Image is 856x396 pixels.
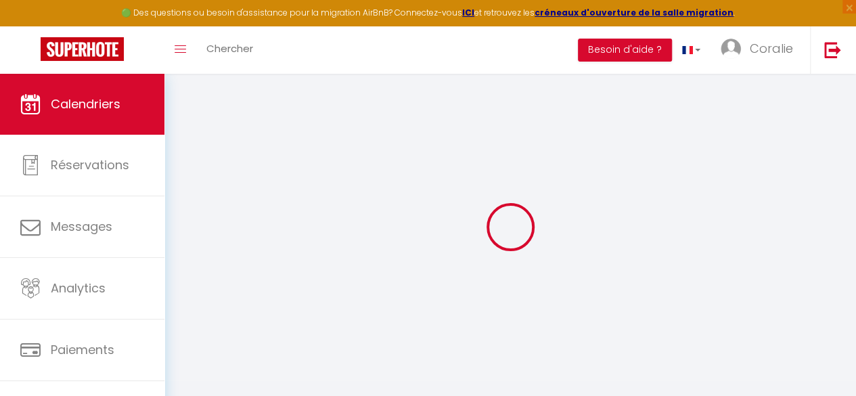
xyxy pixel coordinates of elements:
span: Analytics [51,280,106,296]
a: ... Coralie [711,26,810,74]
img: ... [721,39,741,59]
a: ICI [462,7,474,18]
span: Chercher [206,41,253,56]
span: Calendriers [51,95,120,112]
a: Chercher [196,26,263,74]
a: créneaux d'ouverture de la salle migration [535,7,734,18]
span: Coralie [750,40,793,57]
img: Super Booking [41,37,124,61]
button: Besoin d'aide ? [578,39,672,62]
img: logout [824,41,841,58]
span: Messages [51,218,112,235]
span: Réservations [51,156,129,173]
span: Paiements [51,341,114,358]
button: Ouvrir le widget de chat LiveChat [11,5,51,46]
